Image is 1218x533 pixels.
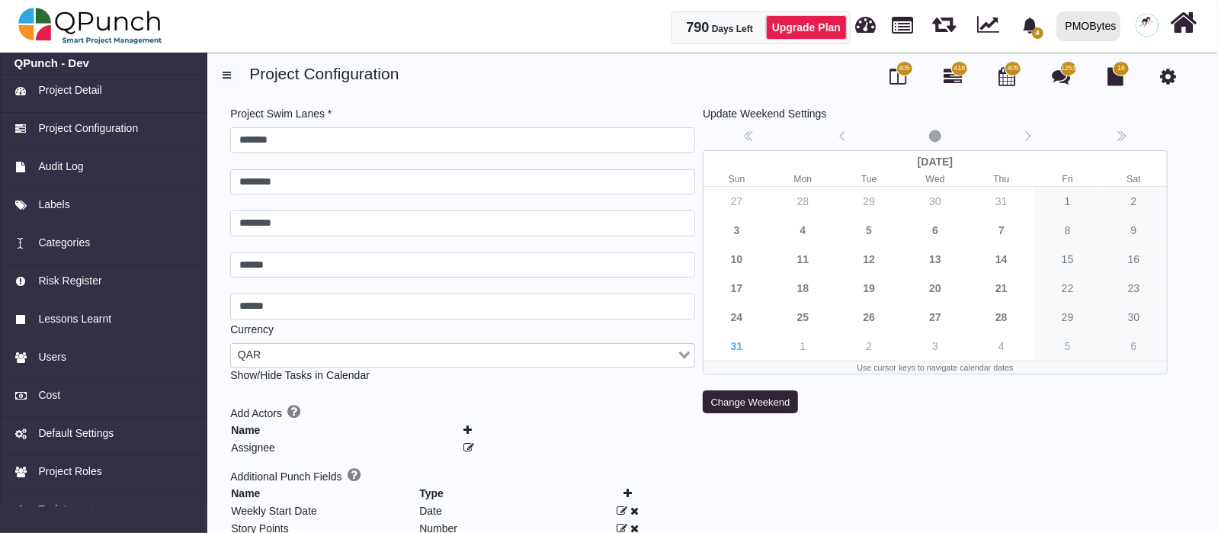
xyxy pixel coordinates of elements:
button: Change Weekend [703,390,798,413]
span: Categories [38,235,90,251]
div: PMOBytes [1066,13,1117,40]
span: Dashboard [856,9,877,32]
span: Users [38,349,66,365]
span: 790 [687,20,710,35]
h4: Project Configuration [214,64,1207,83]
a: bell fill4 [1013,1,1050,49]
small: Monday [770,172,836,186]
div: Add Actors [230,399,695,457]
span: Project Roles [38,464,101,480]
span: Aamir Pmobytes [1136,14,1159,37]
span: Labels [38,197,69,213]
legend: Show/Hide Tasks in Calendar [230,368,695,388]
th: Name [230,422,463,439]
i: Gantt [944,67,962,85]
span: Cost [38,387,60,403]
th: Type [418,485,523,502]
td: Assignee [230,439,463,457]
div: Notification [1017,11,1043,39]
a: PMOBytes [1050,1,1127,51]
i: Add Actors [287,404,300,419]
a: avatar [1127,1,1168,50]
span: Audit Log [38,159,83,175]
small: Wednesday [902,172,969,186]
td: Date [418,502,523,520]
span: 1253 [1061,63,1076,74]
span: Lessons Learnt [38,311,111,327]
small: Friday [1034,172,1101,186]
span: QAR [234,347,264,364]
small: Thursday [968,172,1034,186]
div: Search for option [230,343,695,368]
small: Tuesday [836,172,902,186]
svg: bell fill [1022,18,1038,34]
a: QPunch - Dev [14,56,194,70]
i: Board [890,67,907,85]
label: Project Swim Lanes * [230,106,332,122]
span: Iteration [932,8,956,33]
div: Dynamic Report [970,1,1013,51]
div: [DATE] [704,151,1167,172]
span: Risk Register [38,273,101,289]
span: 405 [899,63,910,74]
small: Sunday [704,172,770,186]
img: qpunch-sp.fa6292f.png [18,3,162,49]
i: Calendar [998,67,1015,85]
a: 418 [944,73,962,85]
span: Default Settings [38,425,114,441]
div: Use cursor keys to navigate calendar dates [704,361,1167,374]
span: Projects [893,10,914,34]
i: Home [1171,8,1197,37]
th: Name [230,485,418,502]
label: Update Weekend Settings [703,106,826,122]
div: Calendar navigation [703,127,1168,148]
input: Search for option [266,347,675,364]
span: Days Left [712,24,753,34]
span: 18 [1117,63,1125,74]
span: 405 [1008,63,1019,74]
i: Add Fields [348,467,361,483]
a: Upgrade Plan [766,15,847,40]
small: Saturday [1101,172,1167,186]
span: 4 [1032,27,1043,39]
span: Project Detail [38,82,101,98]
span: Project Configuration [38,120,138,136]
span: 418 [954,63,965,74]
i: Punch Discussion [1053,67,1071,85]
span: Task Import [38,502,93,518]
img: avatar [1136,14,1159,37]
td: Weekly Start Date [230,502,418,520]
i: Document Library [1107,67,1123,85]
label: Currency [230,322,274,338]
